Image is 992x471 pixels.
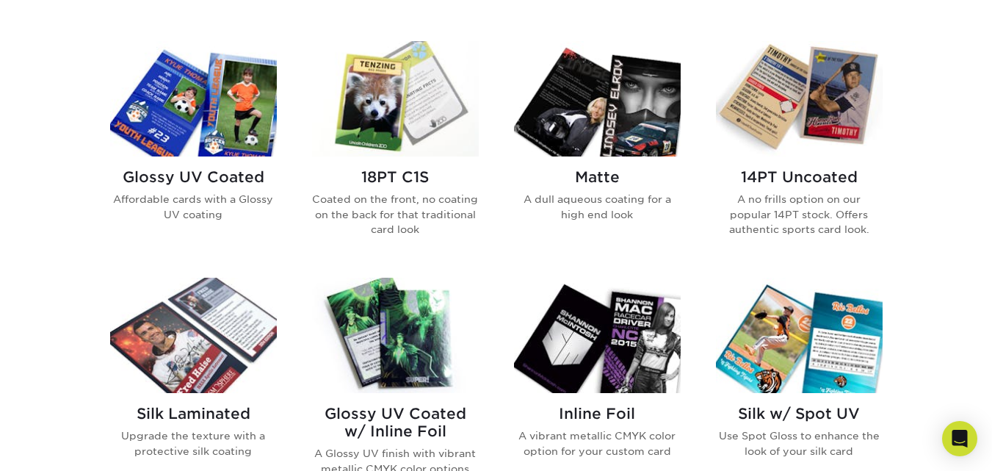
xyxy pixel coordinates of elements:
[514,405,681,423] h2: Inline Foil
[514,41,681,260] a: Matte Trading Cards Matte A dull aqueous coating for a high end look
[110,41,277,260] a: Glossy UV Coated Trading Cards Glossy UV Coated Affordable cards with a Glossy UV coating
[312,168,479,186] h2: 18PT C1S
[716,192,883,237] p: A no frills option on our popular 14PT stock. Offers authentic sports card look.
[110,428,277,459] p: Upgrade the texture with a protective silk coating
[110,278,277,393] img: Silk Laminated Trading Cards
[716,428,883,459] p: Use Spot Gloss to enhance the look of your silk card
[110,192,277,222] p: Affordable cards with a Glossy UV coating
[514,428,681,459] p: A vibrant metallic CMYK color option for your custom card
[716,168,883,186] h2: 14PT Uncoated
[716,405,883,423] h2: Silk w/ Spot UV
[312,278,479,393] img: Glossy UV Coated w/ Inline Foil Trading Cards
[514,41,681,157] img: Matte Trading Cards
[514,192,681,222] p: A dull aqueous coating for a high end look
[312,41,479,157] img: 18PT C1S Trading Cards
[312,41,479,260] a: 18PT C1S Trading Cards 18PT C1S Coated on the front, no coating on the back for that traditional ...
[716,41,883,260] a: 14PT Uncoated Trading Cards 14PT Uncoated A no frills option on our popular 14PT stock. Offers au...
[110,41,277,157] img: Glossy UV Coated Trading Cards
[716,41,883,157] img: 14PT Uncoated Trading Cards
[312,192,479,237] p: Coated on the front, no coating on the back for that traditional card look
[312,405,479,440] h2: Glossy UV Coated w/ Inline Foil
[942,421,977,456] div: Open Intercom Messenger
[110,168,277,186] h2: Glossy UV Coated
[716,278,883,393] img: Silk w/ Spot UV Trading Cards
[110,405,277,423] h2: Silk Laminated
[4,426,125,466] iframe: Google Customer Reviews
[514,168,681,186] h2: Matte
[514,278,681,393] img: Inline Foil Trading Cards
